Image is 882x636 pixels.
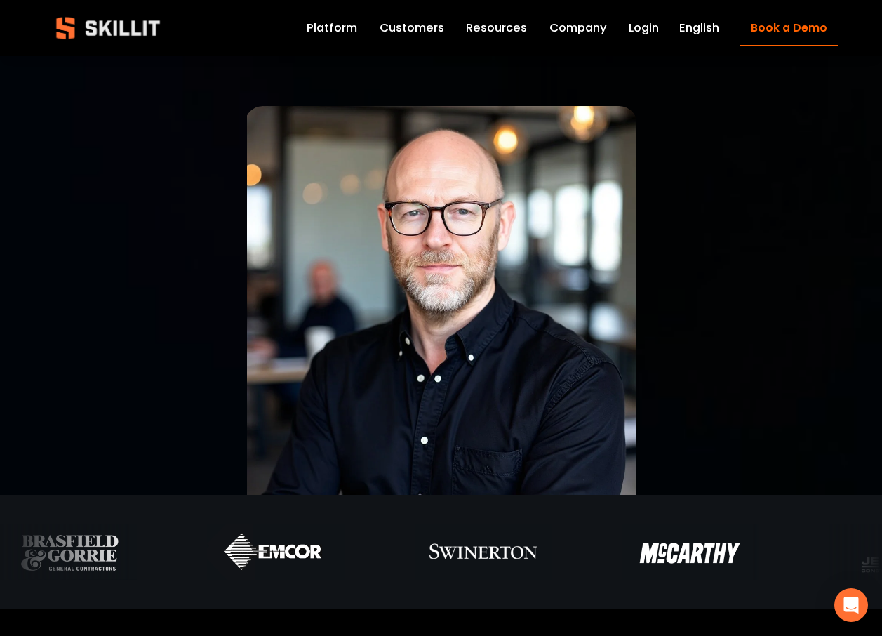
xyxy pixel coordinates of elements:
[380,18,444,38] a: Customers
[466,18,527,38] a: folder dropdown
[679,18,719,38] div: language picker
[629,18,659,38] a: Login
[549,18,607,38] a: Company
[740,11,838,46] a: Book a Demo
[44,7,172,49] img: Skillit
[307,18,357,38] a: Platform
[466,20,527,37] span: Resources
[834,588,868,622] div: Open Intercom Messenger
[679,20,719,37] span: English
